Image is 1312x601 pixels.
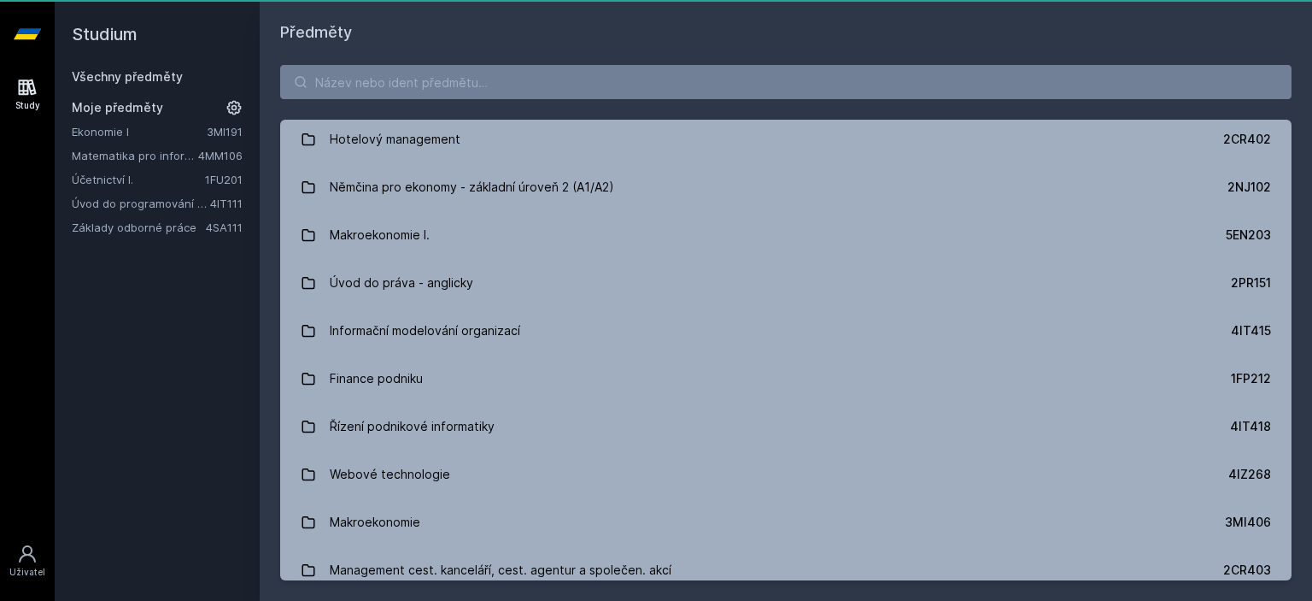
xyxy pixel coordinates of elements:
[72,147,198,164] a: Matematika pro informatiky
[207,125,243,138] a: 3MI191
[280,65,1291,99] input: Název nebo ident předmětu…
[280,115,1291,163] a: Hotelový management 2CR402
[280,21,1291,44] h1: Předměty
[280,163,1291,211] a: Němčina pro ekonomy - základní úroveň 2 (A1/A2) 2NJ102
[280,211,1291,259] a: Makroekonomie I. 5EN203
[280,498,1291,546] a: Makroekonomie 3MI406
[1230,418,1271,435] div: 4IT418
[72,99,163,116] span: Moje předměty
[280,451,1291,498] a: Webové technologie 4IZ268
[205,173,243,186] a: 1FU201
[330,314,520,348] div: Informační modelování organizací
[330,362,423,396] div: Finance podniku
[1231,370,1271,387] div: 1FP212
[72,69,183,84] a: Všechny předměty
[280,546,1291,594] a: Management cest. kanceláří, cest. agentur a společen. akcí 2CR403
[330,122,460,156] div: Hotelový management
[280,259,1291,307] a: Úvod do práva - anglicky 2PR151
[330,410,495,444] div: Řízení podnikové informatiky
[1228,466,1271,483] div: 4IZ268
[9,566,45,579] div: Uživatel
[280,355,1291,403] a: Finance podniku 1FP212
[280,403,1291,451] a: Řízení podnikové informatiky 4IT418
[280,307,1291,355] a: Informační modelování organizací 4IT415
[330,505,420,539] div: Makroekonomie
[3,68,51,121] a: Study
[1223,131,1271,148] div: 2CR402
[1223,562,1271,579] div: 2CR403
[1231,274,1271,292] div: 2PR151
[330,170,614,204] div: Němčina pro ekonomy - základní úroveň 2 (A1/A2)
[330,266,473,300] div: Úvod do práva - anglicky
[1225,514,1271,531] div: 3MI406
[330,457,450,492] div: Webové technologie
[1227,179,1271,196] div: 2NJ102
[3,535,51,587] a: Uživatel
[15,99,40,112] div: Study
[72,171,205,188] a: Účetnictví I.
[1231,322,1271,339] div: 4IT415
[210,197,243,210] a: 4IT111
[206,221,243,234] a: 4SA111
[72,195,210,212] a: Úvod do programování v jazyce Python
[330,553,671,587] div: Management cest. kanceláří, cest. agentur a společen. akcí
[72,219,206,236] a: Základy odborné práce
[198,149,243,162] a: 4MM106
[72,123,207,140] a: Ekonomie I
[330,218,430,252] div: Makroekonomie I.
[1226,227,1271,244] div: 5EN203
